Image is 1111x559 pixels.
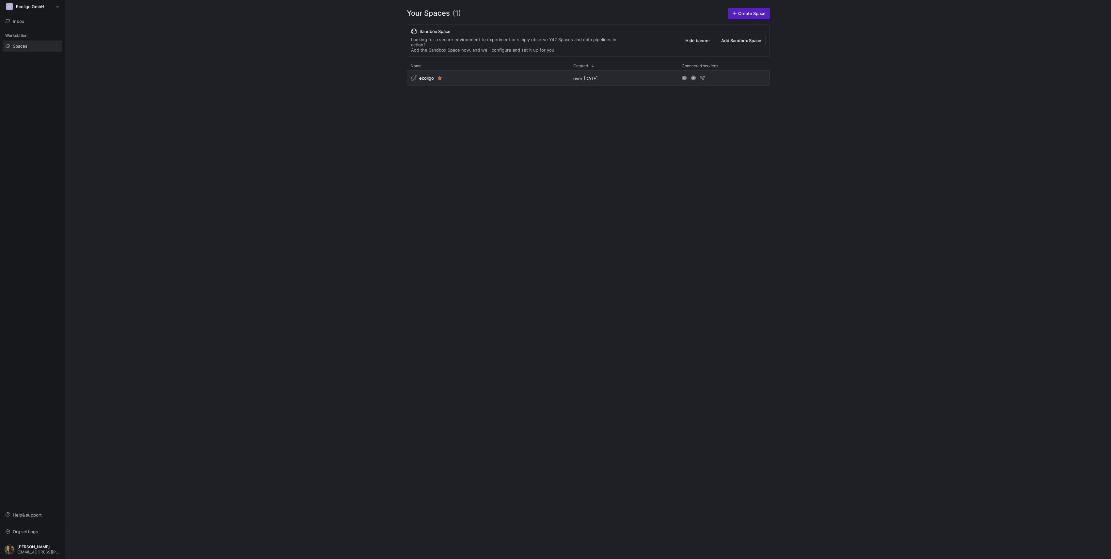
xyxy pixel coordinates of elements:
img: https://storage.googleapis.com/y42-prod-data-exchange/images/7e7RzXvUWcEhWhf8BYUbRCghczaQk4zBh2Nv... [4,544,15,555]
button: Add Sandbox Space [717,35,766,46]
span: Org settings [13,529,38,534]
span: Name [411,64,421,68]
span: Spaces [13,43,27,49]
span: [EMAIL_ADDRESS][PERSON_NAME][DOMAIN_NAME] [17,550,61,554]
span: Your Spaces [407,8,450,19]
button: Org settings [3,526,62,537]
span: Help & support [13,512,42,518]
span: ecoligo [419,75,434,81]
a: Org settings [3,530,62,535]
a: Create Space [728,8,770,19]
span: Create Space [738,11,766,16]
span: Ecoligo GmbH [16,4,44,9]
span: Sandbox Space [420,29,451,34]
button: Hide banner [681,35,714,46]
div: Press SPACE to select this row. [407,70,770,88]
button: Inbox [3,16,62,27]
div: Workstation [3,31,62,40]
button: https://storage.googleapis.com/y42-prod-data-exchange/images/7e7RzXvUWcEhWhf8BYUbRCghczaQk4zBh2Nv... [3,543,62,556]
a: Spaces [3,40,62,52]
button: Help& support [3,509,62,520]
span: [PERSON_NAME] [17,545,61,549]
span: Inbox [13,19,24,24]
span: (1) [452,8,461,19]
div: Looking for a secure environment to experiment or simply observe Y42 Spaces and data pipelines in... [411,37,630,53]
span: over [DATE] [573,76,598,81]
span: Connected services [682,64,718,68]
span: Created [573,64,588,68]
span: Add Sandbox Space [721,38,761,43]
div: EG [6,3,13,10]
span: Hide banner [685,38,710,43]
